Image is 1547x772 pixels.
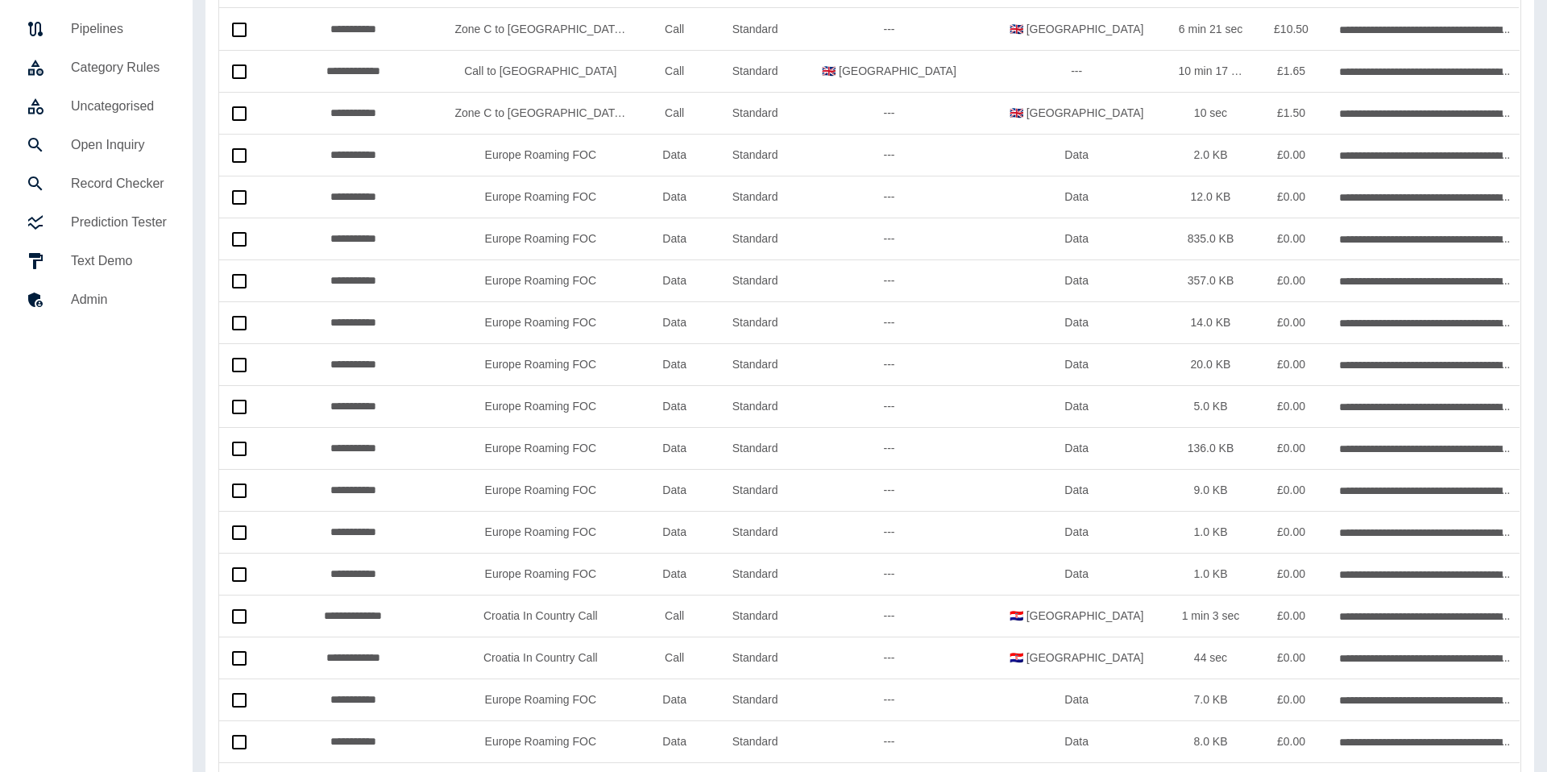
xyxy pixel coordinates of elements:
div: --- [795,301,983,343]
div: --- [795,511,983,553]
div: £0.00 [1250,176,1331,218]
div: Zone C to UK Call [446,8,634,50]
div: Standard [715,92,795,134]
div: 2.0 KB [1170,134,1250,176]
div: 🇬🇧 United Kingdom [983,92,1171,134]
div: 136.0 KB [1170,427,1250,469]
h5: Open Inquiry [71,135,167,155]
a: Pipelines [13,10,180,48]
div: Call [634,637,715,679]
div: 🇬🇧 United Kingdom [795,50,983,92]
div: Data [983,720,1171,762]
div: Data [983,469,1171,511]
div: Zone C to UK Call [446,92,634,134]
div: 1.0 KB [1170,553,1250,595]
a: Open Inquiry [13,126,180,164]
div: 🇭🇷 Croatia [983,595,1171,637]
div: £0.00 [1250,301,1331,343]
div: Data [634,176,715,218]
div: Data [634,385,715,427]
div: 44 sec [1170,637,1250,679]
div: Standard [715,720,795,762]
div: Data [983,259,1171,301]
div: --- [795,176,983,218]
div: £0.00 [1250,218,1331,259]
div: Europe Roaming FOC [446,301,634,343]
div: 20.0 KB [1170,343,1250,385]
div: --- [795,134,983,176]
div: --- [795,427,983,469]
a: Prediction Tester [13,203,180,242]
div: 357.0 KB [1170,259,1250,301]
div: Call [634,595,715,637]
div: Data [983,511,1171,553]
div: Europe Roaming FOC [446,553,634,595]
div: Call [634,8,715,50]
div: £0.00 [1250,134,1331,176]
div: 🇬🇧 United Kingdom [983,8,1171,50]
div: 835.0 KB [1170,218,1250,259]
div: Call [634,92,715,134]
div: Standard [715,218,795,259]
div: --- [795,637,983,679]
div: --- [795,92,983,134]
div: Standard [715,595,795,637]
div: Standard [715,343,795,385]
div: --- [795,8,983,50]
div: 10 sec [1170,92,1250,134]
div: Data [634,720,715,762]
div: Data [634,679,715,720]
div: £0.00 [1250,511,1331,553]
div: Data [634,427,715,469]
div: Standard [715,176,795,218]
div: --- [795,553,983,595]
div: Standard [715,637,795,679]
div: £0.00 [1250,385,1331,427]
div: --- [795,343,983,385]
div: Data [634,469,715,511]
div: Croatia In Country Call [446,637,634,679]
div: Standard [715,511,795,553]
h5: Text Demo [71,251,167,271]
div: Data [983,134,1171,176]
div: £0.00 [1250,343,1331,385]
div: 14.0 KB [1170,301,1250,343]
div: --- [795,720,983,762]
div: 8.0 KB [1170,720,1250,762]
div: Standard [715,134,795,176]
div: Europe Roaming FOC [446,720,634,762]
div: Europe Roaming FOC [446,469,634,511]
div: 9.0 KB [1170,469,1250,511]
div: 10 min 17 sec [1170,50,1250,92]
div: Standard [715,679,795,720]
div: Data [634,343,715,385]
div: Call to USA [446,50,634,92]
div: Europe Roaming FOC [446,343,634,385]
div: £0.00 [1250,259,1331,301]
div: Data [983,553,1171,595]
div: --- [795,385,983,427]
div: Data [634,218,715,259]
div: £0.00 [1250,469,1331,511]
a: Text Demo [13,242,180,280]
div: £0.00 [1250,595,1331,637]
div: 1 min 3 sec [1170,595,1250,637]
div: 12.0 KB [1170,176,1250,218]
div: £10.50 [1250,8,1331,50]
div: Data [634,511,715,553]
div: Croatia In Country Call [446,595,634,637]
div: Data [634,553,715,595]
div: Data [983,679,1171,720]
div: Data [983,301,1171,343]
div: Standard [715,385,795,427]
div: Data [634,259,715,301]
h5: Uncategorised [71,97,167,116]
div: £1.50 [1250,92,1331,134]
div: 🇭🇷 Croatia [983,637,1171,679]
div: £0.00 [1250,637,1331,679]
div: 6 min 21 sec [1170,8,1250,50]
div: Data [983,427,1171,469]
div: Data [983,218,1171,259]
div: Europe Roaming FOC [446,134,634,176]
div: Europe Roaming FOC [446,176,634,218]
